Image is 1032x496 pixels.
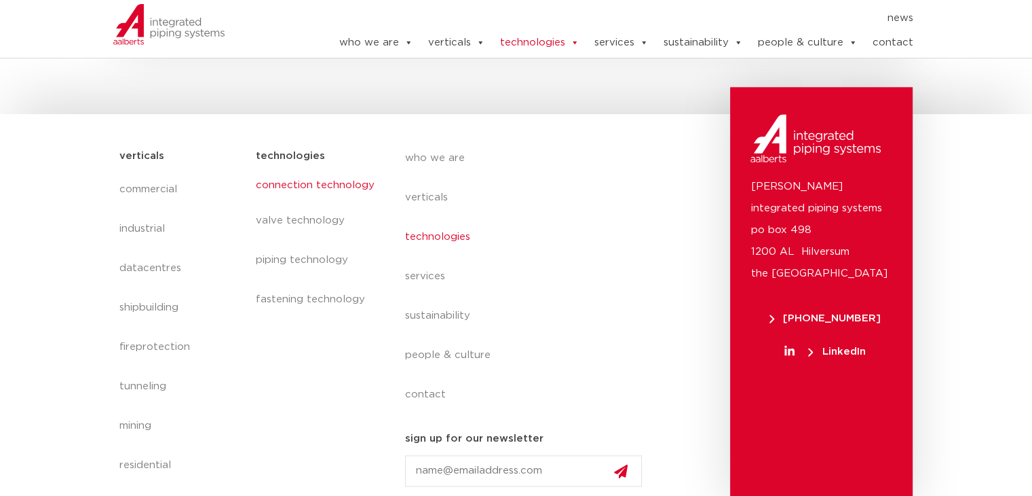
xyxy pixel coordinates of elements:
a: services [405,257,653,296]
a: piping technology [255,241,377,280]
a: contact [872,29,913,56]
a: people & culture [757,29,857,56]
h5: verticals [119,145,164,167]
a: people & culture [405,336,653,375]
span: LinkedIn [808,347,865,357]
span: [PHONE_NUMBER] [769,313,881,323]
a: contact [405,375,653,414]
a: verticals [427,29,484,56]
nav: Menu [405,139,653,414]
a: news [887,7,913,29]
h5: technologies [255,145,324,167]
a: shipbuilding [119,288,242,327]
a: technologies [405,217,653,257]
a: fireprotection [119,327,242,367]
h5: sign up for our newsletter [405,428,543,450]
img: send.svg [614,464,628,478]
a: commercial [119,170,242,209]
a: LinkedIn [750,347,899,357]
nav: Menu [119,170,242,485]
a: industrial [119,209,242,249]
a: technologies [499,29,579,56]
a: tunneling [119,367,242,406]
a: verticals [405,178,653,217]
nav: Menu [297,7,913,29]
a: who we are [339,29,413,56]
a: who we are [405,139,653,178]
a: residential [119,446,242,485]
nav: Menu [255,170,377,319]
a: fastening technology [255,280,377,319]
a: [PHONE_NUMBER] [750,313,899,323]
a: sustainability [405,296,653,336]
input: name@emailaddress.com [405,455,643,486]
a: datacentres [119,249,242,288]
a: connection technology [255,170,377,201]
a: valve technology [255,201,377,241]
a: sustainability [663,29,742,56]
a: mining [119,406,242,446]
p: [PERSON_NAME] integrated piping systems po box 498 1200 AL Hilversum the [GEOGRAPHIC_DATA] [750,176,892,285]
a: services [594,29,648,56]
